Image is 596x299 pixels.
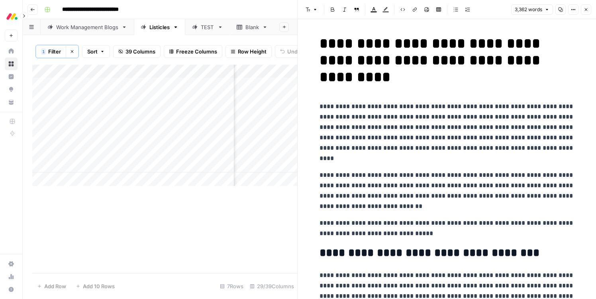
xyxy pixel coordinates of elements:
[225,45,272,58] button: Row Height
[5,70,18,83] a: Insights
[36,45,66,58] button: 1Filter
[125,48,155,55] span: 39 Columns
[5,6,18,26] button: Workspace: Monday.com
[113,45,161,58] button: 39 Columns
[238,48,267,55] span: Row Height
[176,48,217,55] span: Freeze Columns
[82,45,110,58] button: Sort
[5,96,18,109] a: Your Data
[217,280,247,293] div: 7 Rows
[87,48,98,55] span: Sort
[164,45,222,58] button: Freeze Columns
[134,19,185,35] a: Listicles
[515,6,542,13] span: 3,362 words
[83,282,115,290] span: Add 10 Rows
[44,282,66,290] span: Add Row
[48,48,61,55] span: Filter
[32,280,71,293] button: Add Row
[5,83,18,96] a: Opportunities
[511,4,553,15] button: 3,362 words
[5,270,18,283] a: Usage
[287,48,301,55] span: Undo
[5,9,19,24] img: Monday.com Logo
[275,45,306,58] button: Undo
[230,19,274,35] a: Blank
[5,283,18,296] button: Help + Support
[247,280,297,293] div: 29/39 Columns
[42,48,45,55] span: 1
[201,23,214,31] div: TEST
[41,19,134,35] a: Work Management Blogs
[5,57,18,70] a: Browse
[5,45,18,57] a: Home
[149,23,170,31] div: Listicles
[245,23,259,31] div: Blank
[71,280,120,293] button: Add 10 Rows
[185,19,230,35] a: TEST
[56,23,118,31] div: Work Management Blogs
[5,257,18,270] a: Settings
[41,48,46,55] div: 1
